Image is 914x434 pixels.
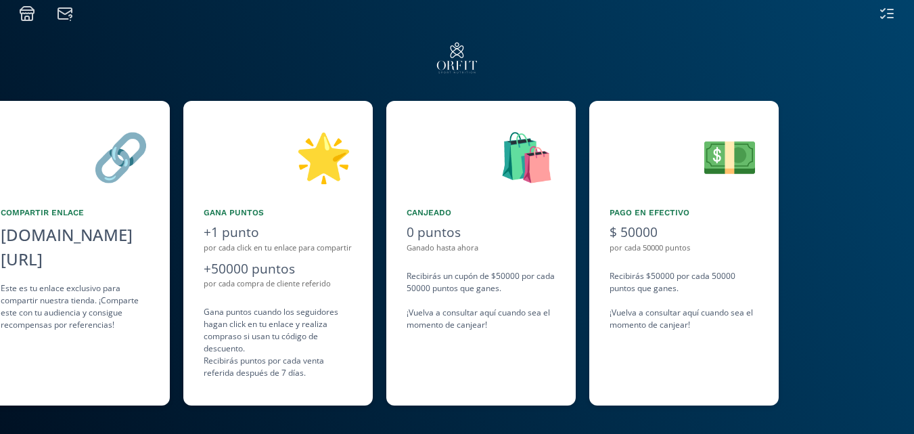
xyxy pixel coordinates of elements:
div: Ganado hasta ahora [407,242,555,254]
img: kyzJ2SrC9jSW [432,32,482,83]
div: Recibirás un cupón de $50000 por cada 50000 puntos que ganes. ¡Vuelva a consultar aquí cuando sea... [407,270,555,331]
div: 🛍️ [407,121,555,190]
div: 0 puntos [407,223,555,242]
div: Pago en efectivo [610,207,758,219]
div: Recibirás $50000 por cada 50000 puntos que ganes. ¡Vuelva a consultar aquí cuando sea el momento ... [610,270,758,331]
div: $ 50000 [610,223,758,242]
div: por cada click en tu enlace para compartir [204,242,352,254]
div: Canjeado [407,207,555,219]
div: +1 punto [204,223,352,242]
div: 🌟 [204,121,352,190]
div: 💵 [610,121,758,190]
div: Gana puntos [204,207,352,219]
div: +50000 puntos [204,259,352,279]
div: Compartir Enlace [1,207,150,219]
div: Este es tu enlace exclusivo para compartir nuestra tienda. ¡Comparte este con tu audiencia y cons... [1,282,150,331]
div: Gana puntos cuando los seguidores hagan click en tu enlace y realiza compras o si usan tu código ... [204,306,352,379]
div: por cada 50000 puntos [610,242,758,254]
div: [DOMAIN_NAME][URL] [1,223,150,272]
div: 🔗 [1,121,150,190]
div: por cada compra de cliente referido [204,278,352,290]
